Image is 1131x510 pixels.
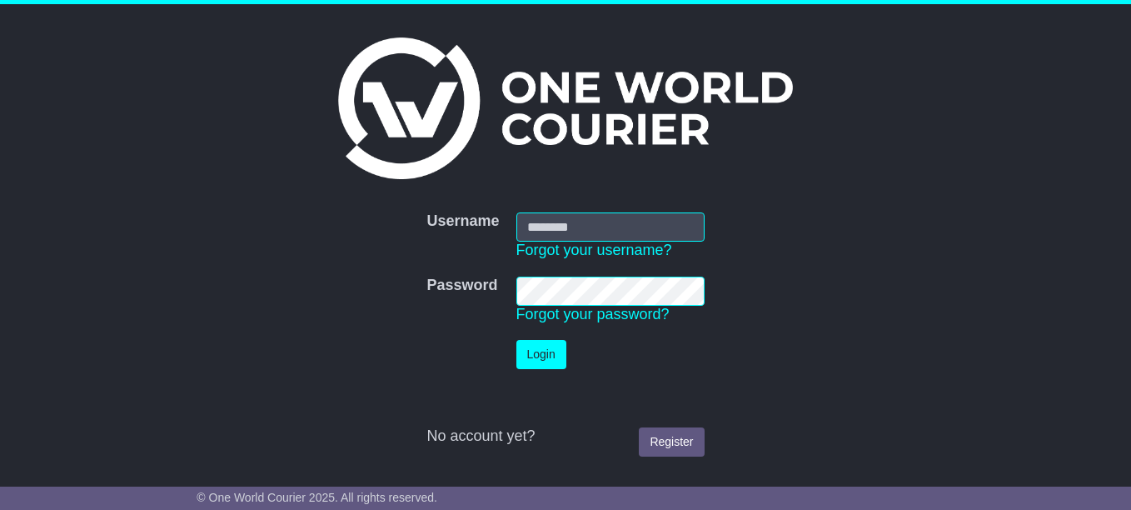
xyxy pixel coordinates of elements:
[639,427,704,457] a: Register
[516,306,670,322] a: Forgot your password?
[516,340,566,369] button: Login
[426,212,499,231] label: Username
[197,491,437,504] span: © One World Courier 2025. All rights reserved.
[426,427,704,446] div: No account yet?
[338,37,793,179] img: One World
[516,242,672,258] a: Forgot your username?
[426,277,497,295] label: Password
